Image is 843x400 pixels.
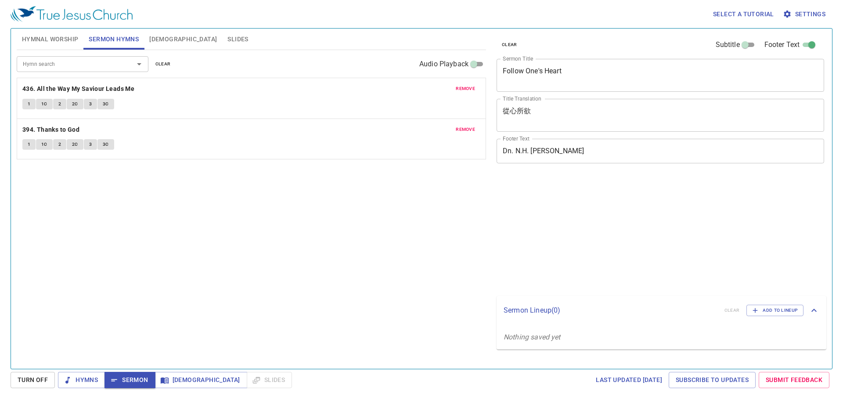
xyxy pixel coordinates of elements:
[155,372,247,388] button: [DEMOGRAPHIC_DATA]
[18,375,48,386] span: Turn Off
[104,372,155,388] button: Sermon
[22,83,134,94] b: 436. All the Way My Saviour Leads Me
[97,99,114,109] button: 3C
[710,6,778,22] button: Select a tutorial
[155,60,171,68] span: clear
[746,305,803,316] button: Add to Lineup
[503,107,818,123] textarea: 從心所欲
[592,372,666,388] a: Last updated [DATE]
[22,139,36,150] button: 1
[72,141,78,148] span: 2C
[493,173,760,292] iframe: from-child
[89,34,139,45] span: Sermon Hymns
[22,34,79,45] span: Hymnal Worship
[67,99,83,109] button: 2C
[65,375,98,386] span: Hymns
[67,139,83,150] button: 2C
[53,139,66,150] button: 2
[89,100,92,108] span: 3
[716,40,740,50] span: Subtitle
[752,306,798,314] span: Add to Lineup
[781,6,829,22] button: Settings
[133,58,145,70] button: Open
[497,296,826,325] div: Sermon Lineup(0)clearAdd to Lineup
[84,139,97,150] button: 3
[58,100,61,108] span: 2
[103,100,109,108] span: 3C
[11,6,133,22] img: True Jesus Church
[58,141,61,148] span: 2
[227,34,248,45] span: Slides
[497,40,522,50] button: clear
[503,67,818,83] textarea: Follow One's Heart
[22,124,81,135] button: 394. Thanks to God
[36,99,53,109] button: 1C
[759,372,829,388] a: Submit Feedback
[162,375,240,386] span: [DEMOGRAPHIC_DATA]
[41,141,47,148] span: 1C
[669,372,756,388] a: Subscribe to Updates
[58,372,105,388] button: Hymns
[11,372,55,388] button: Turn Off
[28,100,30,108] span: 1
[72,100,78,108] span: 2C
[764,40,800,50] span: Footer Text
[22,124,79,135] b: 394. Thanks to God
[41,100,47,108] span: 1C
[28,141,30,148] span: 1
[419,59,468,69] span: Audio Playback
[103,141,109,148] span: 3C
[596,375,662,386] span: Last updated [DATE]
[36,139,53,150] button: 1C
[766,375,822,386] span: Submit Feedback
[504,333,561,341] i: Nothing saved yet
[713,9,774,20] span: Select a tutorial
[150,59,176,69] button: clear
[676,375,749,386] span: Subscribe to Updates
[89,141,92,148] span: 3
[149,34,217,45] span: [DEMOGRAPHIC_DATA]
[456,126,475,133] span: remove
[84,99,97,109] button: 3
[22,83,136,94] button: 436. All the Way My Saviour Leads Me
[785,9,825,20] span: Settings
[22,99,36,109] button: 1
[504,305,717,316] p: Sermon Lineup ( 0 )
[502,41,517,49] span: clear
[450,83,480,94] button: remove
[53,99,66,109] button: 2
[456,85,475,93] span: remove
[450,124,480,135] button: remove
[112,375,148,386] span: Sermon
[97,139,114,150] button: 3C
